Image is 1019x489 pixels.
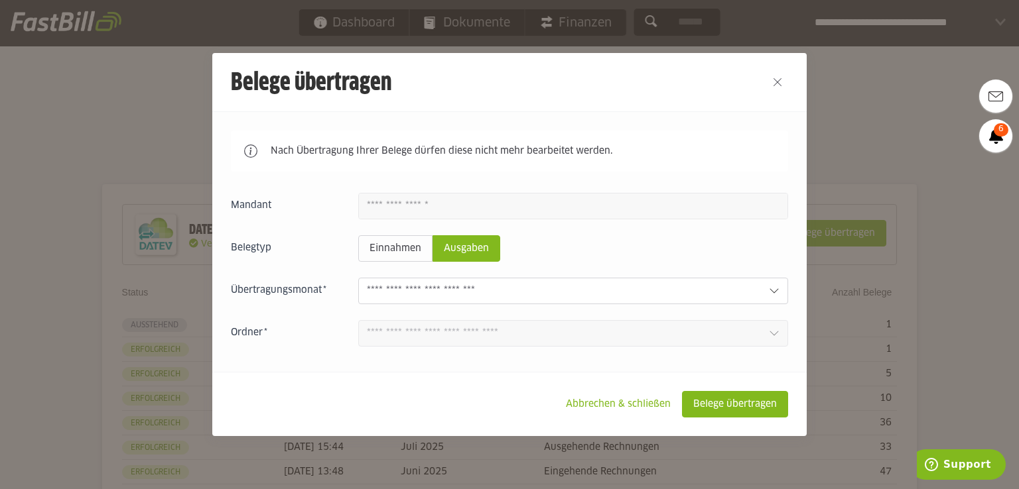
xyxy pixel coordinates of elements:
[917,449,1006,482] iframe: Öffnet ein Widget, in dem Sie weitere Informationen finden
[433,235,500,262] sl-radio-button: Ausgaben
[555,391,682,417] sl-button: Abbrechen & schließen
[979,119,1012,152] a: 6
[682,391,788,417] sl-button: Belege übertragen
[994,123,1008,136] span: 6
[358,235,433,262] sl-radio-button: Einnahmen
